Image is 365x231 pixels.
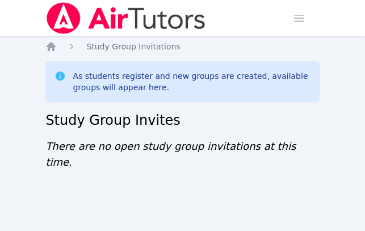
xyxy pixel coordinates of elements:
[86,42,180,51] span: Study Group Invitations
[45,2,206,34] img: Air Tutors
[45,140,296,168] span: There are no open study group invitations at this time.
[73,70,310,93] div: As students register and new groups are created, available groups will appear here.
[45,41,319,52] nav: Breadcrumb
[45,111,319,129] h2: Study Group Invites
[86,41,180,52] a: Study Group Invitations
